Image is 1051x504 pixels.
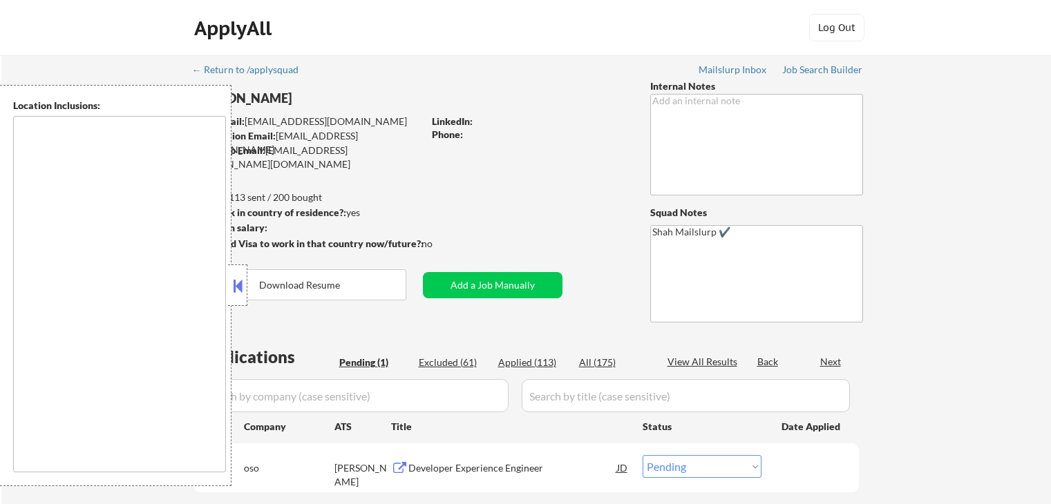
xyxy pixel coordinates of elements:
div: Applied (113) [498,356,567,369]
strong: Will need Visa to work in that country now/future?: [193,238,424,249]
div: [EMAIL_ADDRESS][PERSON_NAME][DOMAIN_NAME] [193,144,423,171]
a: Mailslurp Inbox [699,64,768,78]
div: Next [820,355,842,369]
div: ATS [334,420,391,434]
div: ← Return to /applysquad [192,65,312,75]
div: Pending (1) [339,356,408,369]
input: Search by company (case sensitive) [198,379,509,412]
div: [EMAIL_ADDRESS][DOMAIN_NAME] [194,115,423,128]
div: no [422,237,461,251]
button: Download Resume [193,269,406,300]
div: Back [757,355,779,369]
div: Date Applied [782,420,842,434]
div: [EMAIL_ADDRESS][DOMAIN_NAME] [194,129,423,156]
input: Search by title (case sensitive) [522,379,850,412]
div: ApplyAll [194,17,276,40]
div: yes [193,206,419,220]
button: Log Out [809,14,864,41]
div: JD [616,455,629,480]
strong: Can work in country of residence?: [193,206,346,218]
strong: Phone: [432,128,463,140]
div: [PERSON_NAME] [334,461,391,488]
strong: LinkedIn: [432,115,473,127]
div: All (175) [579,356,648,369]
div: [PERSON_NAME] [193,90,477,107]
div: Status [643,414,761,438]
a: ← Return to /applysquad [192,64,312,78]
div: 113 sent / 200 bought [193,191,423,204]
div: oso [244,461,334,475]
div: Squad Notes [650,206,863,220]
div: Location Inclusions: [13,99,226,113]
div: Excluded (61) [419,356,488,369]
button: Add a Job Manually [423,272,562,298]
div: Company [244,420,334,434]
div: Internal Notes [650,79,863,93]
div: Mailslurp Inbox [699,65,768,75]
div: Applications [198,349,334,365]
div: Developer Experience Engineer [408,461,617,475]
div: View All Results [667,355,741,369]
div: Title [391,420,629,434]
div: Job Search Builder [782,65,863,75]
